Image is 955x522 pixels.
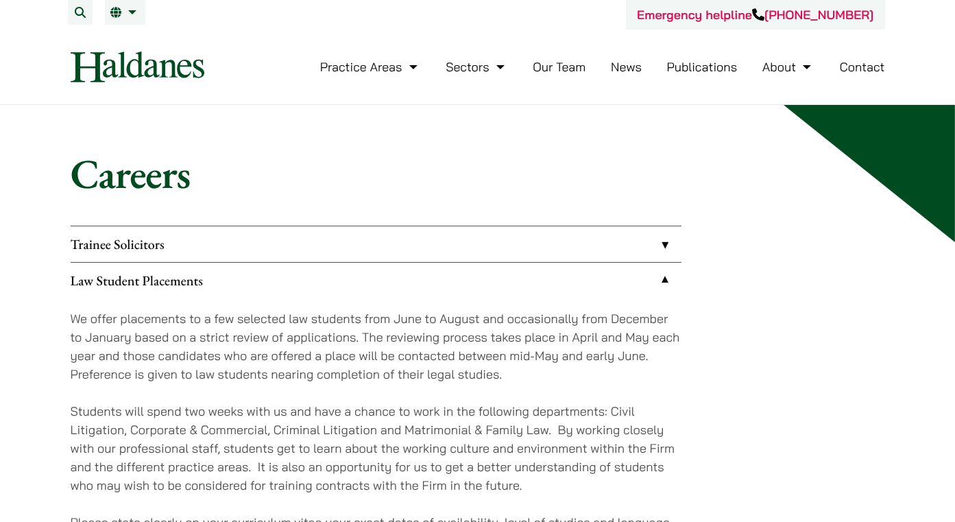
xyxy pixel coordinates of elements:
[71,226,681,262] a: Trainee Solicitors
[71,263,681,298] a: Law Student Placements
[71,402,681,495] p: Students will spend two weeks with us and have a chance to work in the following departments: Civ...
[110,7,140,18] a: EN
[71,309,681,383] p: We offer placements to a few selected law students from June to August and occasionally from Dece...
[637,7,873,23] a: Emergency helpline[PHONE_NUMBER]
[840,59,885,75] a: Contact
[320,59,421,75] a: Practice Areas
[762,59,814,75] a: About
[71,149,885,198] h1: Careers
[611,59,642,75] a: News
[446,59,507,75] a: Sectors
[533,59,585,75] a: Our Team
[71,51,204,82] img: Logo of Haldanes
[667,59,738,75] a: Publications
